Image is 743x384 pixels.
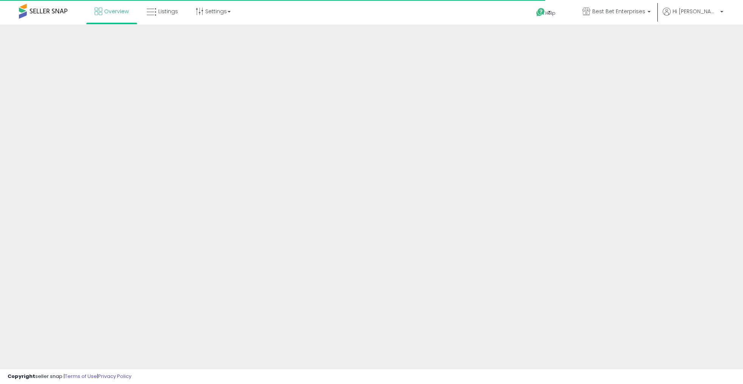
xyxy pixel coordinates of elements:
a: Hi [PERSON_NAME] [663,8,723,25]
span: Listings [158,8,178,15]
a: Help [530,2,570,25]
span: Best Bet Enterprises [592,8,645,15]
span: Help [545,10,556,16]
span: Hi [PERSON_NAME] [673,8,718,15]
i: Get Help [536,8,545,17]
span: Overview [104,8,129,15]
